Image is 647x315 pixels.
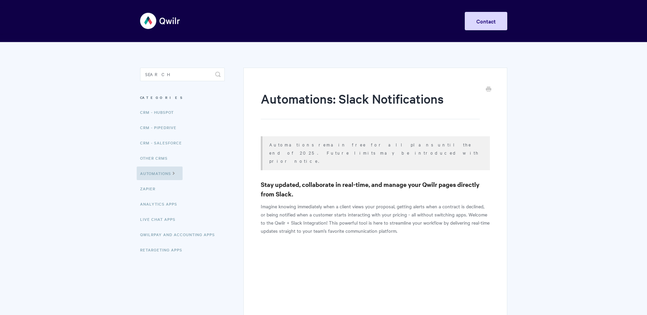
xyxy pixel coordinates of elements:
p: Automations remain free for all plans until the end of 2025. Future limits may be introduced with... [269,140,481,165]
a: Other CRMs [140,151,173,165]
input: Search [140,68,225,81]
a: QwilrPay and Accounting Apps [140,228,220,241]
p: Imagine knowing immediately when a client views your proposal, getting alerts when a contract is ... [261,202,490,235]
a: CRM - HubSpot [140,105,179,119]
a: Retargeting Apps [140,243,187,257]
a: Zapier [140,182,160,195]
strong: Stay updated, collaborate in real-time, and manage your Qwilr pages directly from Slack. [261,180,479,198]
a: CRM - Salesforce [140,136,187,150]
a: CRM - Pipedrive [140,121,182,134]
a: Automations [137,167,183,180]
img: Qwilr Help Center [140,8,181,34]
a: Live Chat Apps [140,212,181,226]
a: Contact [465,12,507,30]
h3: Categories [140,91,225,104]
a: Analytics Apps [140,197,182,211]
a: Print this Article [486,86,491,93]
h1: Automations: Slack Notifications [261,90,479,119]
